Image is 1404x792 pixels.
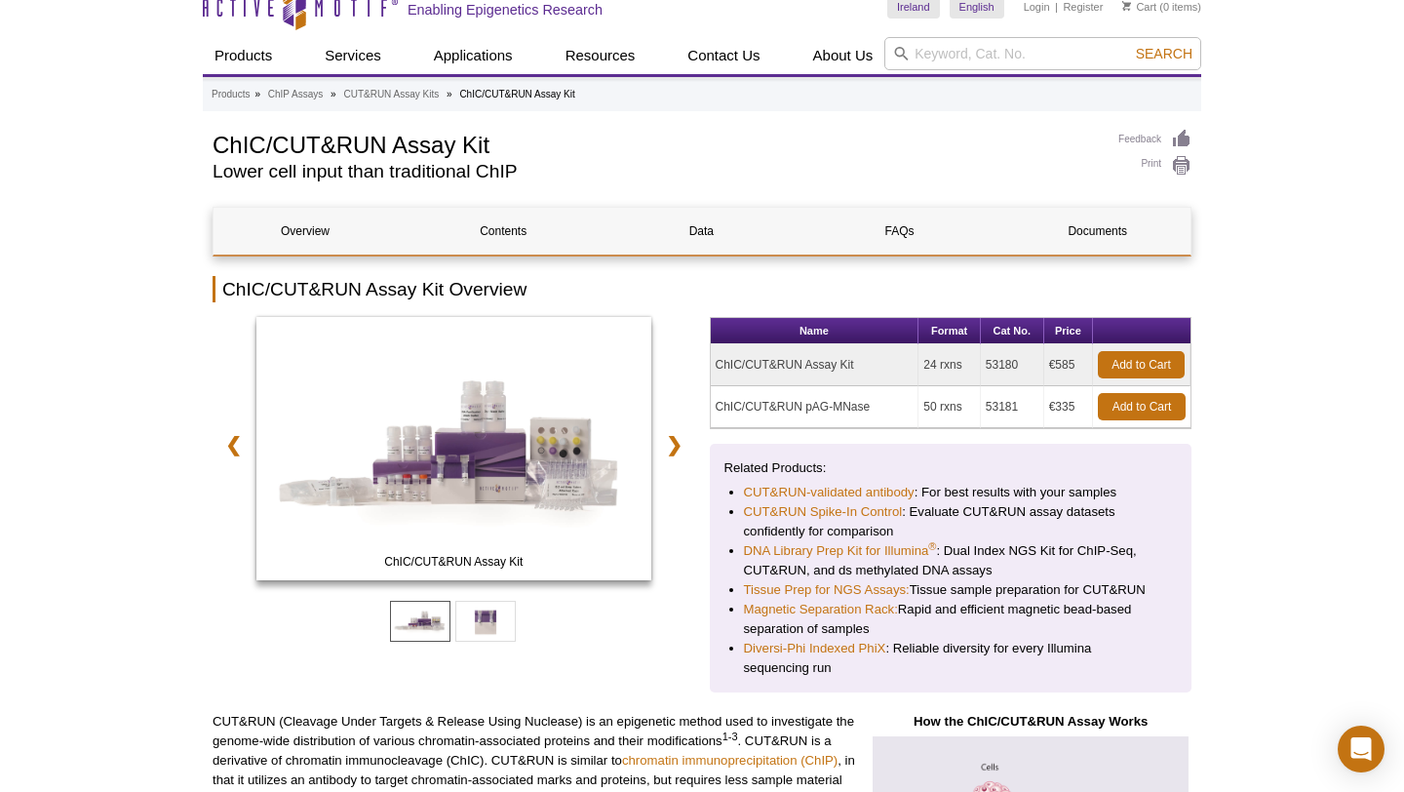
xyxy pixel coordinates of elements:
a: Overview [214,208,397,255]
td: €335 [1044,386,1093,428]
th: Format [918,318,980,344]
h2: Lower cell input than traditional ChIP [213,163,1099,180]
a: CUT&RUN Assay Kits [343,86,439,103]
strong: How the ChIC/CUT&RUN Assay Works [914,714,1148,729]
th: Price [1044,318,1093,344]
td: €585 [1044,344,1093,386]
td: 53181 [981,386,1044,428]
span: ChIC/CUT&RUN Assay Kit [260,552,646,572]
a: CUT&RUN-validated antibody [744,483,915,502]
li: ChIC/CUT&RUN Assay Kit [459,89,574,99]
td: ChIC/CUT&RUN Assay Kit [711,344,919,386]
li: : Evaluate CUT&RUN assay datasets confidently for comparison [744,502,1158,541]
li: » [331,89,336,99]
a: ❯ [653,422,695,467]
a: Products [203,37,284,74]
sup: ® [928,540,936,552]
a: Services [313,37,393,74]
li: » [254,89,260,99]
div: Open Intercom Messenger [1338,726,1384,772]
a: ❮ [213,422,254,467]
a: Add to Cart [1098,351,1185,378]
a: ChIC/CUT&RUN Assay Kit [256,317,651,586]
th: Name [711,318,919,344]
a: Documents [1006,208,1189,255]
span: Search [1136,46,1192,61]
td: 53180 [981,344,1044,386]
input: Keyword, Cat. No. [884,37,1201,70]
li: » [447,89,452,99]
li: Rapid and efficient magnetic bead-based separation of samples [744,600,1158,639]
a: Magnetic Separation Rack: [744,600,898,619]
a: Resources [554,37,647,74]
a: Applications [422,37,525,74]
td: ChIC/CUT&RUN pAG-MNase [711,386,919,428]
a: Diversi-Phi Indexed PhiX [744,639,886,658]
a: chromatin immunoprecipitation (ChIP) [622,753,838,768]
td: 24 rxns [918,344,980,386]
a: Products [212,86,250,103]
a: DNA Library Prep Kit for Illumina® [744,541,937,561]
td: 50 rxns [918,386,980,428]
li: Tissue sample preparation for CUT&RUN [744,580,1158,600]
li: : Reliable diversity for every Illumina sequencing run [744,639,1158,678]
th: Cat No. [981,318,1044,344]
a: Contact Us [676,37,771,74]
a: CUT&RUN Spike-In Control [744,502,903,522]
img: ChIC/CUT&RUN Assay Kit [256,317,651,580]
h1: ChIC/CUT&RUN Assay Kit [213,129,1099,158]
h2: Enabling Epigenetics Research [408,1,603,19]
sup: 1-3 [722,731,738,742]
a: ChIP Assays [268,86,324,103]
img: Your Cart [1122,1,1131,11]
a: Feedback [1118,129,1191,150]
a: Add to Cart [1098,393,1186,420]
a: About Us [801,37,885,74]
h2: ChIC/CUT&RUN Assay Kit Overview [213,276,1191,302]
li: : For best results with your samples [744,483,1158,502]
a: Tissue Prep for NGS Assays: [744,580,910,600]
button: Search [1130,45,1198,62]
a: Data [609,208,793,255]
li: : Dual Index NGS Kit for ChIP-Seq, CUT&RUN, and ds methylated DNA assays [744,541,1158,580]
a: Contents [411,208,595,255]
a: FAQs [808,208,992,255]
p: Related Products: [724,458,1178,478]
a: Print [1118,155,1191,177]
